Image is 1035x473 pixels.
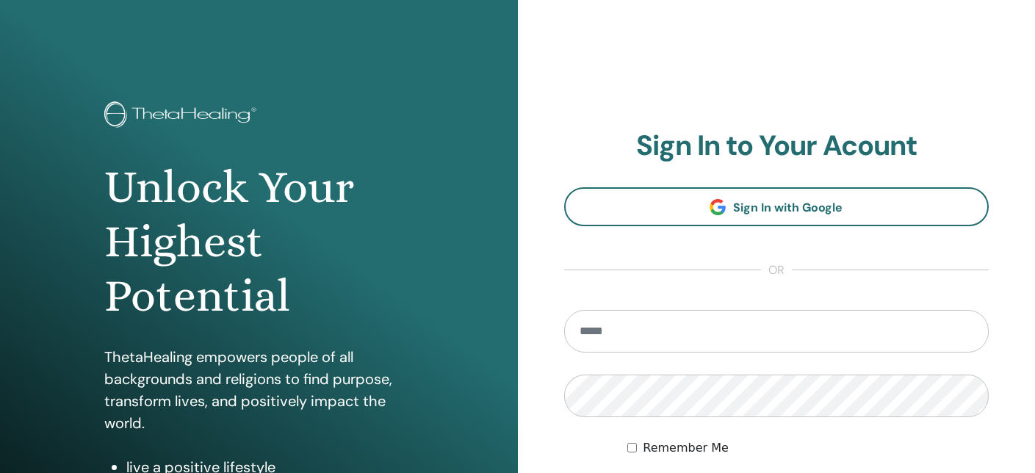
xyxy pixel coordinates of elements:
label: Remember Me [643,439,729,457]
h2: Sign In to Your Acount [564,129,989,163]
span: Sign In with Google [733,200,843,215]
span: or [761,261,792,279]
h1: Unlock Your Highest Potential [104,160,413,324]
a: Sign In with Google [564,187,989,226]
p: ThetaHealing empowers people of all backgrounds and religions to find purpose, transform lives, a... [104,346,413,434]
div: Keep me authenticated indefinitely or until I manually logout [627,439,989,457]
